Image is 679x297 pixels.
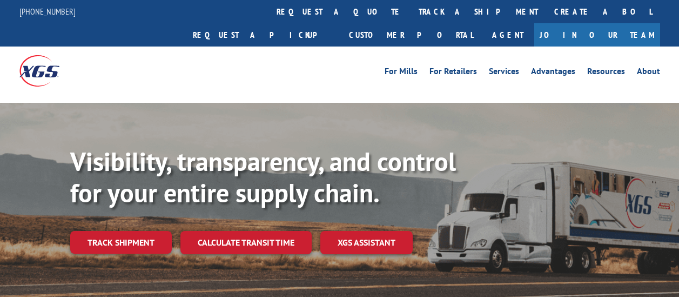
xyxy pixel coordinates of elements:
a: Calculate transit time [180,231,312,254]
a: Track shipment [70,231,172,254]
b: Visibility, transparency, and control for your entire supply chain. [70,144,456,209]
a: Join Our Team [534,23,660,47]
a: XGS ASSISTANT [320,231,413,254]
a: Services [489,67,519,79]
a: About [637,67,660,79]
a: Agent [481,23,534,47]
a: Advantages [531,67,575,79]
a: Resources [587,67,625,79]
a: For Mills [385,67,418,79]
a: Customer Portal [341,23,481,47]
a: For Retailers [429,67,477,79]
a: [PHONE_NUMBER] [19,6,76,17]
a: Request a pickup [185,23,341,47]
